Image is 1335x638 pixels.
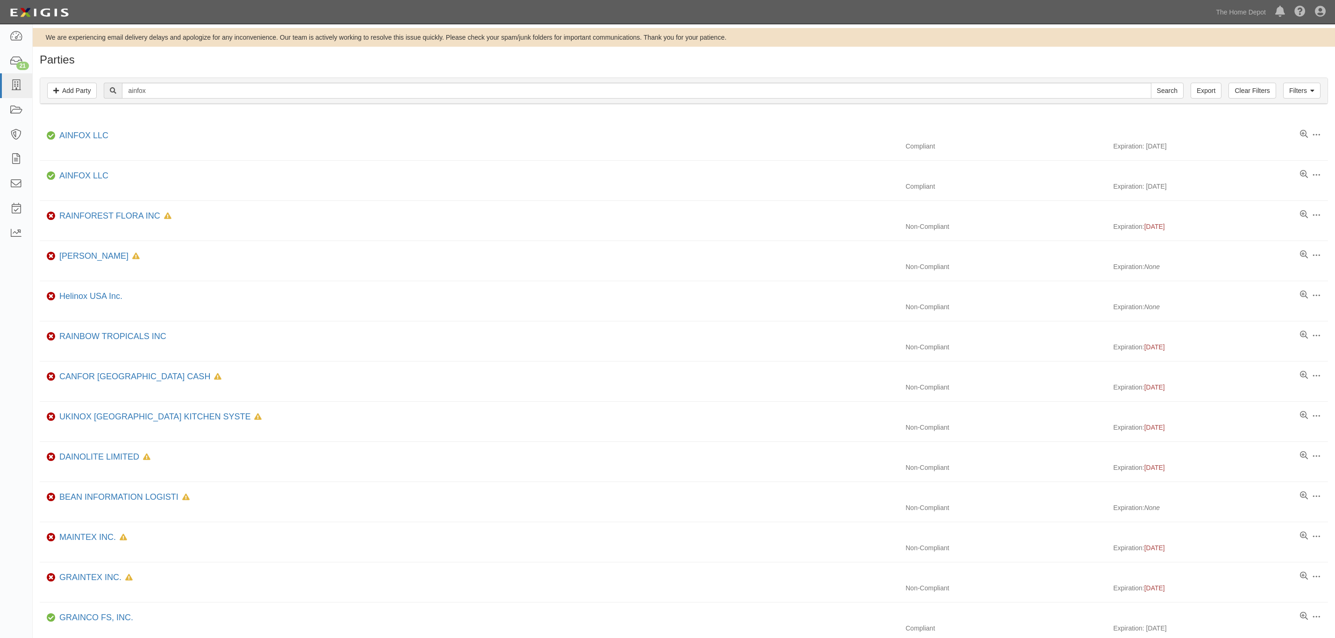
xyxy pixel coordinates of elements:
i: Non-Compliant [47,414,56,420]
div: Non-Compliant [899,463,1114,472]
i: In Default since 05/21/2023 [164,213,171,220]
a: Clear Filters [1228,83,1276,99]
div: Non-Compliant [899,302,1114,312]
a: DAINOLITE LIMITED [59,452,139,461]
a: UKINOX [GEOGRAPHIC_DATA] KITCHEN SYSTE [59,412,250,421]
i: In Default since 09/21/2024 [143,454,150,461]
div: Expiration: [DATE] [1114,142,1328,151]
div: MAINTEX INC. [56,532,127,544]
div: Expiration: [1114,342,1328,352]
div: RAINBOW TROPICALS INC [56,331,166,343]
div: Expiration: [1114,222,1328,231]
div: GRAINTEX INC. [56,572,133,584]
div: Expiration: [1114,302,1328,312]
a: View results summary [1300,291,1308,300]
a: CANFOR [GEOGRAPHIC_DATA] CASH [59,372,210,381]
div: Expiration: [1114,503,1328,512]
i: Help Center - Complianz [1294,7,1306,18]
a: RAINFOREST FLORA INC [59,211,160,220]
div: UKINOX USA KITCHEN SYSTE [56,411,262,423]
a: View results summary [1300,572,1308,581]
i: In Default since 04/13/2024 [254,414,262,420]
div: AINFOX LLC [56,170,108,182]
div: We are experiencing email delivery delays and apologize for any inconvenience. Our team is active... [33,33,1335,42]
a: View results summary [1300,130,1308,139]
i: None [1144,504,1160,511]
a: View results summary [1300,411,1308,420]
i: Non-Compliant [47,374,56,380]
a: View results summary [1300,371,1308,380]
a: AINFOX LLC [59,131,108,140]
div: SANFORD LP [56,250,140,262]
a: View results summary [1300,491,1308,501]
div: Expiration: [1114,383,1328,392]
a: Filters [1283,83,1321,99]
i: Non-Compliant [47,534,56,541]
a: MAINTEX INC. [59,532,116,542]
a: View results summary [1300,250,1308,260]
i: In Default since 06/22/2025 [214,374,221,380]
span: [DATE] [1144,424,1165,431]
h1: Parties [40,54,1328,66]
a: GRAINCO FS, INC. [59,613,133,622]
input: Search [122,83,1151,99]
div: Non-Compliant [899,423,1114,432]
i: None [1144,303,1160,311]
div: Compliant [899,624,1114,633]
a: GRAINTEX INC. [59,573,121,582]
span: [DATE] [1144,584,1165,592]
span: [DATE] [1144,544,1165,552]
i: Non-Compliant [47,454,56,461]
a: View results summary [1300,532,1308,541]
div: CANFOR CANADA CASH [56,371,221,383]
a: [PERSON_NAME] [59,251,129,261]
span: [DATE] [1144,223,1165,230]
div: RAINFOREST FLORA INC [56,210,171,222]
div: Expiration: [1114,543,1328,553]
div: Non-Compliant [899,583,1114,593]
a: View results summary [1300,451,1308,461]
div: AINFOX LLC [56,130,108,142]
i: Non-Compliant [47,574,56,581]
a: View results summary [1300,210,1308,220]
div: Compliant [899,182,1114,191]
i: None [1144,263,1160,270]
i: Non-Compliant [47,213,56,220]
div: Non-Compliant [899,222,1114,231]
i: Non-Compliant [47,333,56,340]
div: 21 [16,62,29,70]
img: logo-5460c22ac91f19d4615b14bd174203de0afe785f0fc80cf4dbbc73dc1793850b.png [7,4,71,21]
span: [DATE] [1144,383,1165,391]
div: Non-Compliant [899,543,1114,553]
i: Non-Compliant [47,293,56,300]
a: RAINBOW TROPICALS INC [59,332,166,341]
span: [DATE] [1144,464,1165,471]
a: Helinox USA Inc. [59,291,122,301]
a: The Home Depot [1211,3,1271,21]
div: DAINOLITE LIMITED [56,451,150,463]
i: Non-Compliant [47,494,56,501]
i: Compliant [47,615,56,621]
div: Compliant [899,142,1114,151]
i: In Default since 06/22/2025 [120,534,127,541]
a: Add Party [47,83,97,99]
i: In Default since 05/26/2024 [125,574,133,581]
input: Search [1151,83,1184,99]
a: Export [1191,83,1221,99]
div: Expiration: [DATE] [1114,182,1328,191]
div: Non-Compliant [899,342,1114,352]
a: View results summary [1300,331,1308,340]
div: Non-Compliant [899,383,1114,392]
div: Expiration: [1114,423,1328,432]
div: Non-Compliant [899,503,1114,512]
div: Expiration: [1114,463,1328,472]
div: Non-Compliant [899,262,1114,271]
div: Expiration: [DATE] [1114,624,1328,633]
i: In Default since 11/20/2023 [132,253,140,260]
a: BEAN INFORMATION LOGISTI [59,492,178,502]
a: AINFOX LLC [59,171,108,180]
a: View results summary [1300,612,1308,621]
div: Expiration: [1114,262,1328,271]
i: In Default since 11/20/2023 [182,494,190,501]
i: Compliant [47,173,56,179]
